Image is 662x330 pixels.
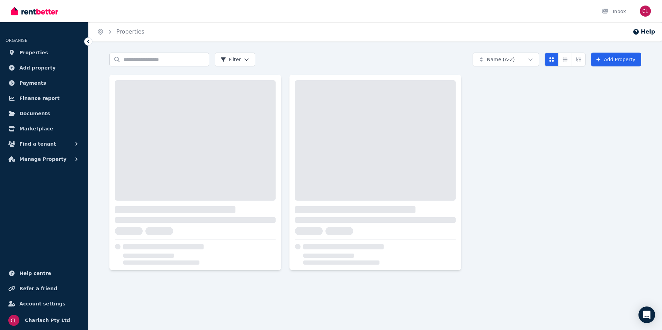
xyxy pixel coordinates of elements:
[602,8,626,15] div: Inbox
[19,64,56,72] span: Add property
[19,48,48,57] span: Properties
[545,53,585,66] div: View options
[11,6,58,16] img: RentBetter
[6,76,83,90] a: Payments
[6,282,83,295] a: Refer a friend
[6,266,83,280] a: Help centre
[19,79,46,87] span: Payments
[19,125,53,133] span: Marketplace
[19,140,56,148] span: Find a tenant
[19,300,65,308] span: Account settings
[19,269,51,277] span: Help centre
[638,306,655,323] div: Open Intercom Messenger
[633,28,655,36] button: Help
[572,53,585,66] button: Expanded list view
[473,53,539,66] button: Name (A-Z)
[591,53,641,66] a: Add Property
[487,56,515,63] span: Name (A-Z)
[19,155,66,163] span: Manage Property
[19,94,60,102] span: Finance report
[6,61,83,75] a: Add property
[6,122,83,136] a: Marketplace
[25,316,70,324] span: Charlach Pty Ltd
[116,28,144,35] a: Properties
[6,46,83,59] a: Properties
[6,91,83,105] a: Finance report
[6,107,83,120] a: Documents
[6,152,83,166] button: Manage Property
[6,38,27,43] span: ORGANISE
[6,137,83,151] button: Find a tenant
[19,284,57,293] span: Refer a friend
[6,297,83,311] a: Account settings
[221,56,241,63] span: Filter
[640,6,651,17] img: Charlach Pty Ltd
[558,53,572,66] button: Compact list view
[215,53,255,66] button: Filter
[8,315,19,326] img: Charlach Pty Ltd
[545,53,558,66] button: Card view
[89,22,153,42] nav: Breadcrumb
[19,109,50,118] span: Documents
